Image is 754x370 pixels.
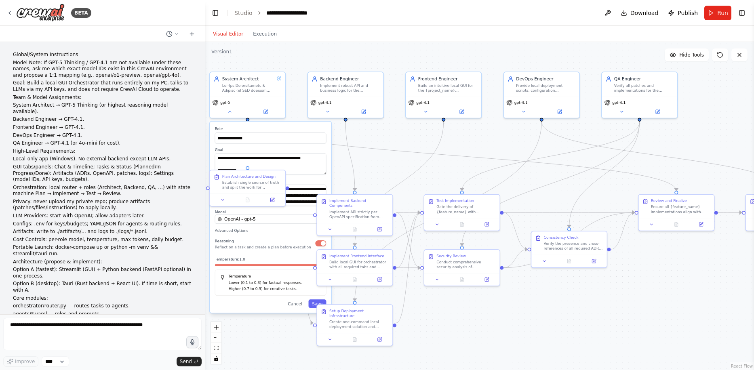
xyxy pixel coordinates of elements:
button: zoom out [211,332,221,343]
span: gpt-4.1 [416,100,430,105]
div: Review and Finalize [651,198,687,203]
button: No output available [235,196,261,204]
button: Improve [3,356,38,367]
p: Goal: Build a local GUI Orchestrator that runs entirely on my PC, talks to LLMs via my API keys, ... [13,80,192,92]
div: Implement robust API and business logic for the {project_name} local orchestrator following ADRs ... [320,83,379,93]
g: Edge from 3f4a8821-fc32-451c-ae48-7bdc83867ec5 to 731e4dd3-27c6-42dc-afd6-7bb15b9d4406 [611,210,635,252]
div: Test Implementation [436,198,474,203]
button: Save [308,299,326,308]
button: zoom in [211,322,221,332]
p: Lower (0.1 to 0.3) for factual responses. [229,280,321,286]
div: Plan Architecture and Design [222,174,276,179]
button: No output available [342,276,368,283]
div: DevOps Engineer [516,76,575,82]
span: gpt-4.1 [612,100,626,105]
h5: Temperature [220,274,321,279]
p: QA Engineer → GPT-4.1 (or 4o-mini for cost). [13,140,192,147]
span: Run [717,9,728,17]
span: Send [180,358,192,365]
button: Open in side panel [346,108,381,116]
g: Edge from 3c98359c-a044-4b51-83ed-e8bf66c86af3 to 3e3de871-b4a1-4592-a4a6-2253a643e3b1 [352,122,447,246]
p: System Architect → GPT-5 Thinking (or highest reasoning model available). [13,102,192,115]
div: React Flow controls [211,322,221,364]
button: Hide left sidebar [210,7,221,19]
div: Conduct comprehensive security analysis of {feature_name} implementation including SAST, dependen... [436,260,496,269]
button: No output available [663,221,689,228]
button: Open in side panel [444,108,479,116]
span: gpt-4.1 [514,100,528,105]
button: Visual Editor [208,29,248,39]
button: Publish [665,6,701,20]
div: Build an intuitive local GUI for the {project_name} orchestrator with tabs for Chat & Timeline, T... [418,83,478,93]
button: No output available [342,336,368,343]
label: Goal [215,147,326,152]
button: Advanced Options [215,227,326,233]
span: Reasoning [215,239,234,244]
g: Edge from 6f96bdbf-559f-41cf-8116-8c86412f1d29 to 95daebd8-aecd-473e-b65e-b47a15e10d06 [396,210,420,216]
label: Model [215,210,326,214]
div: Frontend EngineerBuild an intuitive local GUI for the {project_name} orchestrator with tabs for C... [405,71,482,118]
div: BETA [71,8,91,18]
button: No output available [342,226,368,233]
button: Click to speak your automation idea [186,336,198,348]
button: Execution [248,29,282,39]
a: React Flow attribution [731,364,753,368]
a: Studio [234,10,253,16]
p: Higher (0.7 to 0.9) for creative tasks. [229,286,321,292]
g: Edge from bb861255-9f42-4748-8cd5-d3c1edbc7b94 to 3f4a8821-fc32-451c-ae48-7bdc83867ec5 [566,122,642,227]
g: Edge from 697630f6-dc57-4050-a891-fb9b8304ba06 to 95daebd8-aecd-473e-b65e-b47a15e10d06 [396,210,420,326]
div: DevOps EngineerProvide local deployment scripts, configuration management, and infrastructure set... [503,71,580,118]
p: Artifacts: write to ./artifacts/... and logs to ./logs/*.jsonl. [13,229,192,235]
button: Run [704,6,731,20]
button: No output available [449,221,475,228]
p: Cost Controls: per-role model, temperature, max tokens, daily budget. [13,237,192,243]
p: Orchestration: local router + roles (Architect, Backend, QA, …) with state machine Plan → Impleme... [13,185,192,197]
div: Backend Engineer [320,76,379,82]
div: Setup Deployment InfrastructureCreate one-command local deployment solution and [PERSON_NAME] for... [316,304,393,346]
button: Open in side panel [476,276,497,283]
div: Security Review [436,254,466,259]
div: Build local GUI for orchestrator with all required tabs and functionality for {feature_name}. Cre... [329,260,389,269]
g: Edge from cd0abb97-f839-4aef-b928-966f2284d455 to 731e4dd3-27c6-42dc-afd6-7bb15b9d4406 [503,210,634,271]
p: Frontend Engineer → GPT-4.1. [13,124,192,131]
div: Create one-command local deployment solution and [PERSON_NAME] for {feature_name}. Build comprehe... [329,320,389,329]
p: Team & Model Assignments: [13,95,192,101]
button: Open in side panel [262,196,283,204]
img: Logo [16,4,65,22]
div: Review and FinalizeEnsure all {feature_name} implementations align with ADRs and contracts, then ... [638,194,714,231]
p: Model Note: If GPT-5 Thinking / GPT-4.1 are not available under these names, ask me which exact m... [13,60,192,79]
button: Cancel [284,299,306,308]
div: Verify the presence and cross-references of all required ADRs and context artifacts for {feature_... [544,241,603,251]
p: High-Level Requirements: [13,148,192,155]
g: Edge from 3e3de871-b4a1-4592-a4a6-2253a643e3b1 to 95daebd8-aecd-473e-b65e-b47a15e10d06 [396,210,420,271]
div: Implement Backend ComponentsImplement API strictly per OpenAPI specification from architectural p... [316,194,393,236]
p: GUI tabs/panels: Chat & Timeline; Tasks & Status (Planned/In-Progress/Done); Artifacts (ADRs, Ope... [13,164,192,183]
button: Open in side panel [691,221,712,228]
div: Implement Frontend InterfaceBuild local GUI for orchestrator with all required tabs and functiona... [316,249,393,286]
g: Edge from a69a48a0-6068-4572-9da4-7c7ae42975f4 to 731e4dd3-27c6-42dc-afd6-7bb15b9d4406 [244,122,679,191]
g: Edge from 95daebd8-aecd-473e-b65e-b47a15e10d06 to 731e4dd3-27c6-42dc-afd6-7bb15b9d4406 [503,210,634,216]
button: OpenAI - gpt-5 [215,214,326,224]
div: Verify all patches and implementations for the {project_name} orchestrator by running comprehensi... [614,83,674,93]
div: Security ReviewConduct comprehensive security analysis of {feature_name} implementation including... [423,249,500,286]
g: Edge from bb861255-9f42-4748-8cd5-d3c1edbc7b94 to cd0abb97-f839-4aef-b928-966f2284d455 [459,122,643,246]
div: Gate the delivery of {feature_name} with comprehensive automated testing and clear QA reporting. ... [436,204,496,214]
span: Download [630,9,659,17]
button: Open in side panel [369,276,390,283]
button: Open in side panel [542,108,577,116]
div: Setup Deployment Infrastructure [329,309,389,318]
label: Role [215,126,326,131]
button: No output available [556,257,582,265]
div: System ArchitectLor-Ips Dolorsitametc & Adipisc (el SED doeiusm tempo) Incididuntu: La etd magnaa... [209,71,286,118]
g: Edge from bb861255-9f42-4748-8cd5-d3c1edbc7b94 to 95daebd8-aecd-473e-b65e-b47a15e10d06 [459,122,643,191]
div: Establish single source of truth and split the work for implementing {feature_name} in the local ... [222,180,282,190]
button: Show right sidebar [736,7,748,19]
p: Portable Launch: docker-compose up or python -m venv && streamlit/tauri run. [13,244,192,257]
button: Start a new chat [185,29,198,39]
p: Option A (fastest): Streamlit (GUI) + Python backend (FastAPI optional) in one process. [13,267,192,279]
g: Edge from cd0abb97-f839-4aef-b928-966f2284d455 to 3f4a8821-fc32-451c-ae48-7bdc83867ec5 [503,246,527,271]
div: Implement Backend Components [329,198,389,208]
div: Backend EngineerImplement robust API and business logic for the {project_name} local orchestrator... [307,71,383,118]
div: Lor-Ips Dolorsitametc & Adipisc (el SED doeiusm tempo) Incididuntu: La etd magnaal eni admi venia... [222,83,274,93]
p: Configs: .env for keys/budgets; YAML/JSON for agents & routing rules. [13,221,192,227]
